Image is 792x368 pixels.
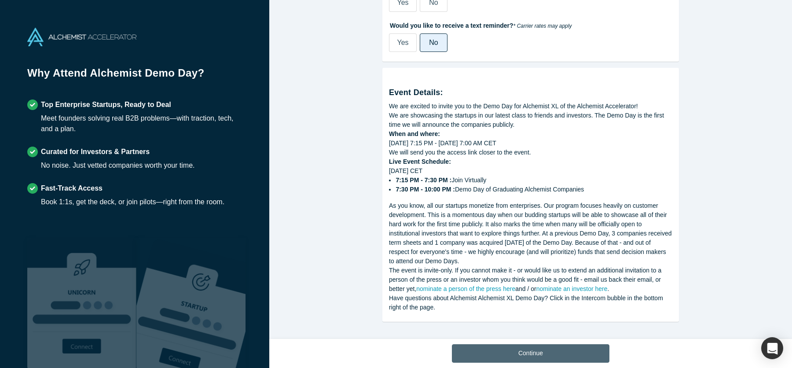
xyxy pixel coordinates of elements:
[536,285,608,292] a: nominate an investor here
[452,344,609,363] button: Continue
[396,186,455,193] strong: 7:30 PM - 10:00 PM :
[389,166,672,194] div: [DATE] CET
[389,111,672,129] div: We are showcasing the startups in our latest class to friends and investors. The Demo Day is the ...
[389,266,672,294] div: The event is invite-only. If you cannot make it - or would like us to extend an additional invita...
[27,28,136,46] img: Alchemist Accelerator Logo
[389,294,672,312] div: Have questions about Alchemist Alchemist XL Demo Day? Click in the Intercom bubble in the bottom ...
[389,148,672,157] div: We will send you the access link closer to the event.
[389,18,672,30] label: Would you like to receive a text reminder?
[27,238,136,368] img: Robust Technologies
[389,102,672,111] div: We are excited to invite you to the Demo Day for Alchemist XL of the Alchemist Accelerator!
[136,238,246,368] img: Prism AI
[396,185,672,194] li: Demo Day of Graduating Alchemist Companies
[397,39,408,46] span: Yes
[389,201,672,266] div: As you know, all our startups monetize from enterprises. Our program focuses heavily on customer ...
[389,158,451,165] strong: Live Event Schedule:
[41,160,195,171] div: No noise. Just vetted companies worth your time.
[396,177,451,184] strong: 7:15 PM - 7:30 PM :
[41,184,103,192] strong: Fast-Track Access
[41,113,242,134] div: Meet founders solving real B2B problems—with traction, tech, and a plan.
[41,197,224,207] div: Book 1:1s, get the deck, or join pilots—right from the room.
[41,148,150,155] strong: Curated for Investors & Partners
[41,101,171,108] strong: Top Enterprise Startups, Ready to Deal
[513,23,572,29] em: * Carrier rates may apply
[389,88,443,97] strong: Event Details:
[416,285,515,292] a: nominate a person of the press here
[389,130,440,137] strong: When and where:
[27,65,242,87] h1: Why Attend Alchemist Demo Day?
[389,139,672,148] div: [DATE] 7:15 PM - [DATE] 7:00 AM CET
[396,176,672,185] li: Join Virtually
[429,39,438,46] span: No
